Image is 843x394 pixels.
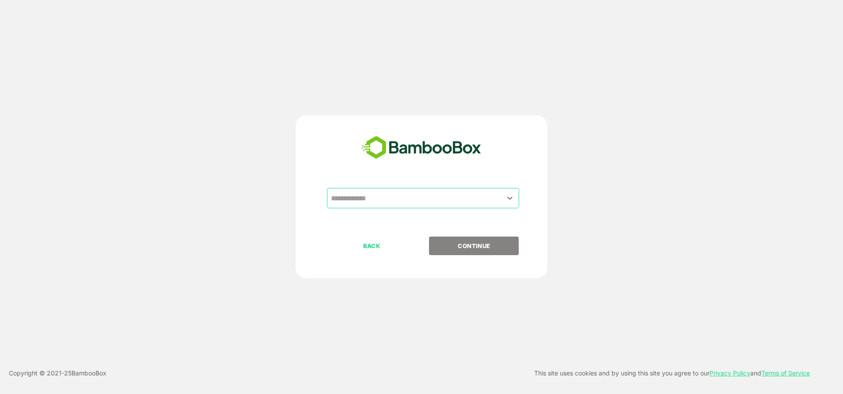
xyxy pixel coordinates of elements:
p: Copyright © 2021- 25 BambooBox [9,368,106,379]
button: CONTINUE [429,237,519,255]
img: bamboobox [357,133,486,162]
p: CONTINUE [430,241,518,251]
a: Terms of Service [761,369,810,377]
a: Privacy Policy [710,369,750,377]
p: This site uses cookies and by using this site you agree to our and [534,368,810,379]
p: BACK [328,241,416,251]
button: BACK [327,237,417,255]
button: Open [504,192,516,204]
